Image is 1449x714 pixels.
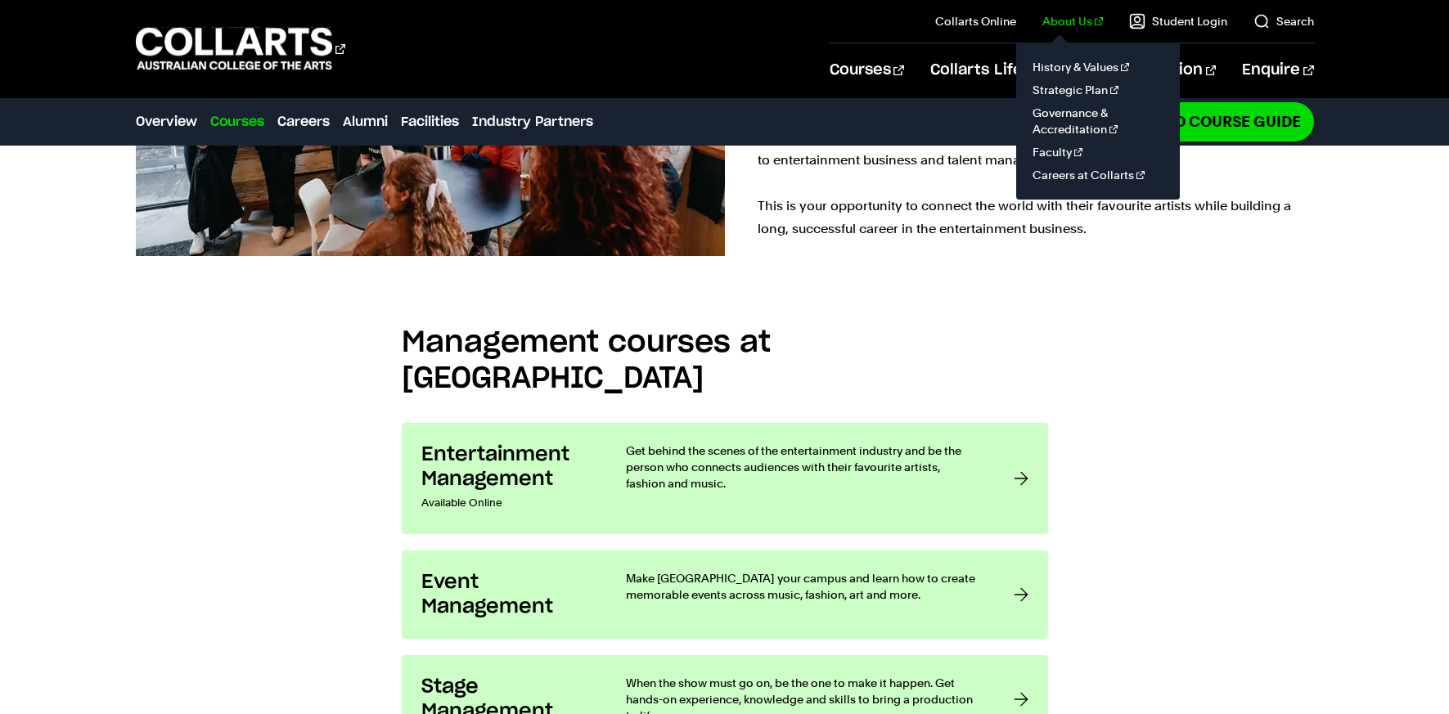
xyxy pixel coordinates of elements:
a: Alumni [343,112,388,132]
a: About Us [1042,13,1103,29]
a: Entertainment Management Available Online Get behind the scenes of the entertainment industry and... [402,423,1048,534]
p: The entertainment industry has never been so competitive. For artists and their art to be seen, s... [758,80,1314,240]
p: Get behind the scenes of the entertainment industry and be the person who connects audiences with... [626,442,981,492]
a: Enquire [1242,43,1313,97]
h3: Event Management [421,570,593,619]
a: Event Management Make [GEOGRAPHIC_DATA] your campus and learn how to create memorable events acro... [402,550,1048,639]
a: Governance & Accreditation [1029,101,1167,141]
a: Courses [830,43,904,97]
a: Industry Partners [472,112,593,132]
div: Go to homepage [136,25,345,72]
a: Download Course Guide [1084,102,1314,141]
a: Collarts Life [930,43,1036,97]
a: Careers [277,112,330,132]
a: Facilities [401,112,459,132]
a: Careers at Collarts [1029,164,1167,186]
a: Overview [136,112,197,132]
p: Available Online [421,492,593,514]
a: History & Values [1029,56,1167,79]
a: Search [1253,13,1314,29]
a: Faculty [1029,141,1167,164]
a: Collarts Online [935,13,1016,29]
h3: Entertainment Management [421,442,593,492]
p: Make [GEOGRAPHIC_DATA] your campus and learn how to create memorable events across music, fashion... [626,570,981,603]
a: Student Login [1129,13,1227,29]
h2: Management courses at [GEOGRAPHIC_DATA] [402,325,1048,397]
a: Courses [210,112,264,132]
a: Strategic Plan [1029,79,1167,101]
